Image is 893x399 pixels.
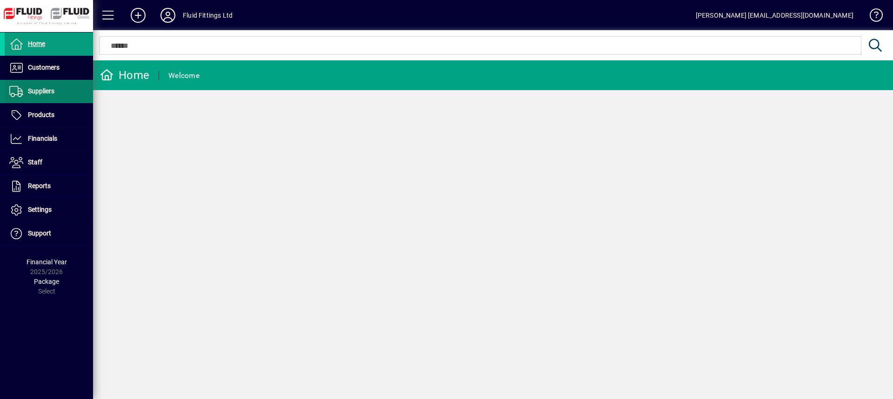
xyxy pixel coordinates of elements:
a: Suppliers [5,80,93,103]
span: Support [28,229,51,237]
div: Welcome [168,68,200,83]
a: Financials [5,127,93,150]
a: Support [5,222,93,245]
span: Settings [28,206,52,213]
span: Financial Year [27,258,67,266]
span: Customers [28,64,60,71]
a: Settings [5,198,93,222]
a: Customers [5,56,93,79]
span: Products [28,111,54,118]
div: Fluid Fittings Ltd [183,8,233,23]
button: Profile [153,7,183,24]
span: Reports [28,182,51,190]
div: Home [100,68,149,83]
span: Financials [28,135,57,142]
a: Staff [5,151,93,174]
span: Staff [28,158,42,166]
span: Suppliers [28,87,54,95]
div: [PERSON_NAME] [EMAIL_ADDRESS][DOMAIN_NAME] [696,8,853,23]
a: Products [5,104,93,127]
span: Package [34,278,59,285]
a: Reports [5,175,93,198]
a: Knowledge Base [863,2,881,32]
button: Add [123,7,153,24]
span: Home [28,40,45,47]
